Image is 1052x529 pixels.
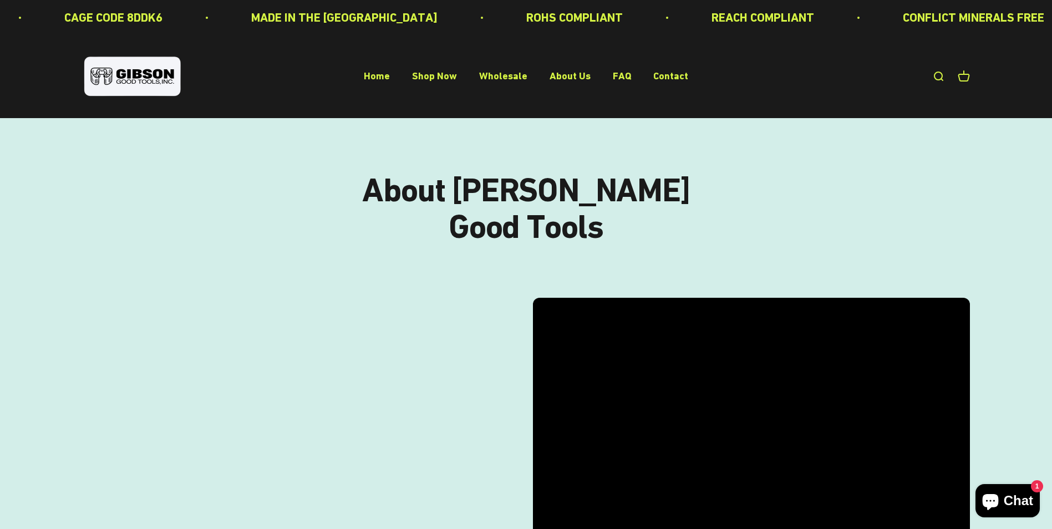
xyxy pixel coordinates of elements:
[51,8,148,27] p: ROHS COMPLIANT
[346,171,707,245] p: About [PERSON_NAME] Good Tools
[428,8,569,27] p: CONFLICT MINERALS FREE
[658,8,770,27] p: PROP 65 COMPLIANT
[479,70,527,82] a: Wholesale
[364,70,390,82] a: Home
[653,70,688,82] a: Contact
[412,70,457,82] a: Shop Now
[972,484,1043,520] inbox-online-store-chat: Shopify online store chat
[613,70,631,82] a: FAQ
[550,70,591,82] a: About Us
[858,8,957,27] p: CAGE CODE 8DDK6
[236,8,339,27] p: REACH COMPLIANT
